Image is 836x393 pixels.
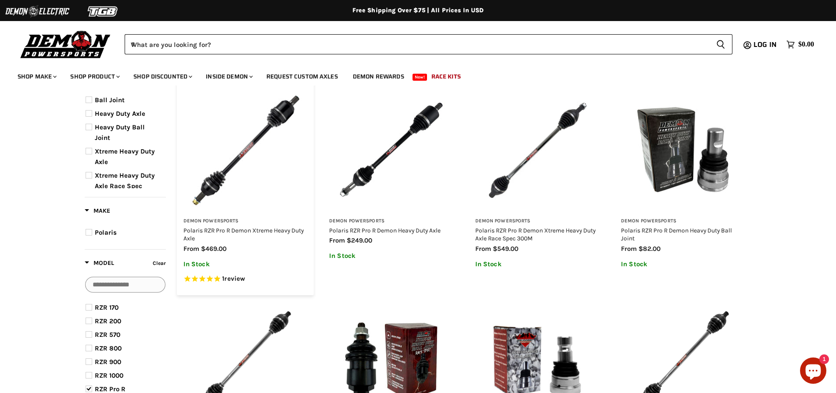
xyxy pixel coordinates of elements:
a: Polaris RZR Pro R Demon Xtreme Heavy Duty Axle Race Spec 300M [475,227,596,242]
span: RZR 800 [95,344,122,352]
span: $549.00 [493,245,518,253]
span: from [621,245,637,253]
a: Demon Rewards [346,68,411,86]
span: Heavy Duty Axle [95,110,145,118]
span: 1 reviews [222,275,245,282]
span: from [475,245,491,253]
span: New! [413,74,427,81]
p: In Stock [183,261,308,268]
span: Polaris [95,229,117,236]
span: Ball Joint [95,96,125,104]
a: Polaris RZR Pro R Demon Xtreme Heavy Duty Axle [183,227,304,242]
ul: Main menu [11,64,812,86]
button: Clear filter by Model [151,258,166,270]
img: Polaris RZR Pro R Demon Heavy Duty Ball Joint [621,88,745,212]
h3: Demon Powersports [621,218,745,225]
p: In Stock [329,252,453,260]
p: In Stock [475,261,599,268]
h3: Demon Powersports [475,218,599,225]
a: Polaris RZR Pro R Demon Heavy Duty Ball Joint [621,227,732,242]
a: Polaris RZR Pro R Demon Heavy Duty Axle [329,227,441,234]
inbox-online-store-chat: Shopify online store chat [797,357,829,386]
a: Request Custom Axles [260,68,344,86]
a: Shop Discounted [127,68,197,86]
img: Polaris RZR Pro R Demon Xtreme Heavy Duty Axle [183,88,308,212]
span: Heavy Duty Ball Joint [95,123,145,142]
span: $0.00 [798,40,814,49]
span: RZR 570 [95,331,120,339]
img: Polaris RZR Pro R Demon Xtreme Heavy Duty Axle Race Spec 300M [475,88,599,212]
form: Product [125,34,732,54]
input: When autocomplete results are available use up and down arrows to review and enter to select [125,34,709,54]
a: Inside Demon [199,68,258,86]
a: Shop Product [64,68,125,86]
span: Rated 5.0 out of 5 stars 1 reviews [183,275,308,284]
img: Demon Electric Logo 2 [4,3,70,20]
span: from [183,245,199,253]
span: RZR 900 [95,358,121,366]
span: $82.00 [639,245,660,253]
a: Log in [750,41,782,49]
span: $469.00 [201,245,226,253]
h3: Demon Powersports [183,218,308,225]
input: Search Options [85,277,165,293]
p: In Stock [621,261,745,268]
span: Make [85,207,110,214]
span: RZR 1000 [95,372,123,379]
span: RZR Pro R [95,385,126,393]
span: Xtreme Heavy Duty Axle [95,147,155,166]
button: Search [709,34,732,54]
div: Free Shipping Over $75 | All Prices In USD [67,7,769,14]
img: Polaris RZR Pro R Demon Heavy Duty Axle [329,88,453,212]
span: Xtreme Heavy Duty Axle Race Spec 300M [95,171,155,200]
a: $0.00 [782,38,818,51]
a: Shop Make [11,68,62,86]
span: $249.00 [347,236,372,244]
span: review [224,275,245,282]
span: Log in [753,39,777,50]
span: RZR 170 [95,304,118,311]
h3: Demon Powersports [329,218,453,225]
img: TGB Logo 2 [70,3,136,20]
a: Race Kits [425,68,467,86]
span: Model [85,259,114,267]
button: Filter by Model [85,259,114,270]
button: Filter by Make [85,207,110,218]
span: from [329,236,345,244]
span: RZR 200 [95,317,121,325]
img: Demon Powersports [18,29,114,60]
